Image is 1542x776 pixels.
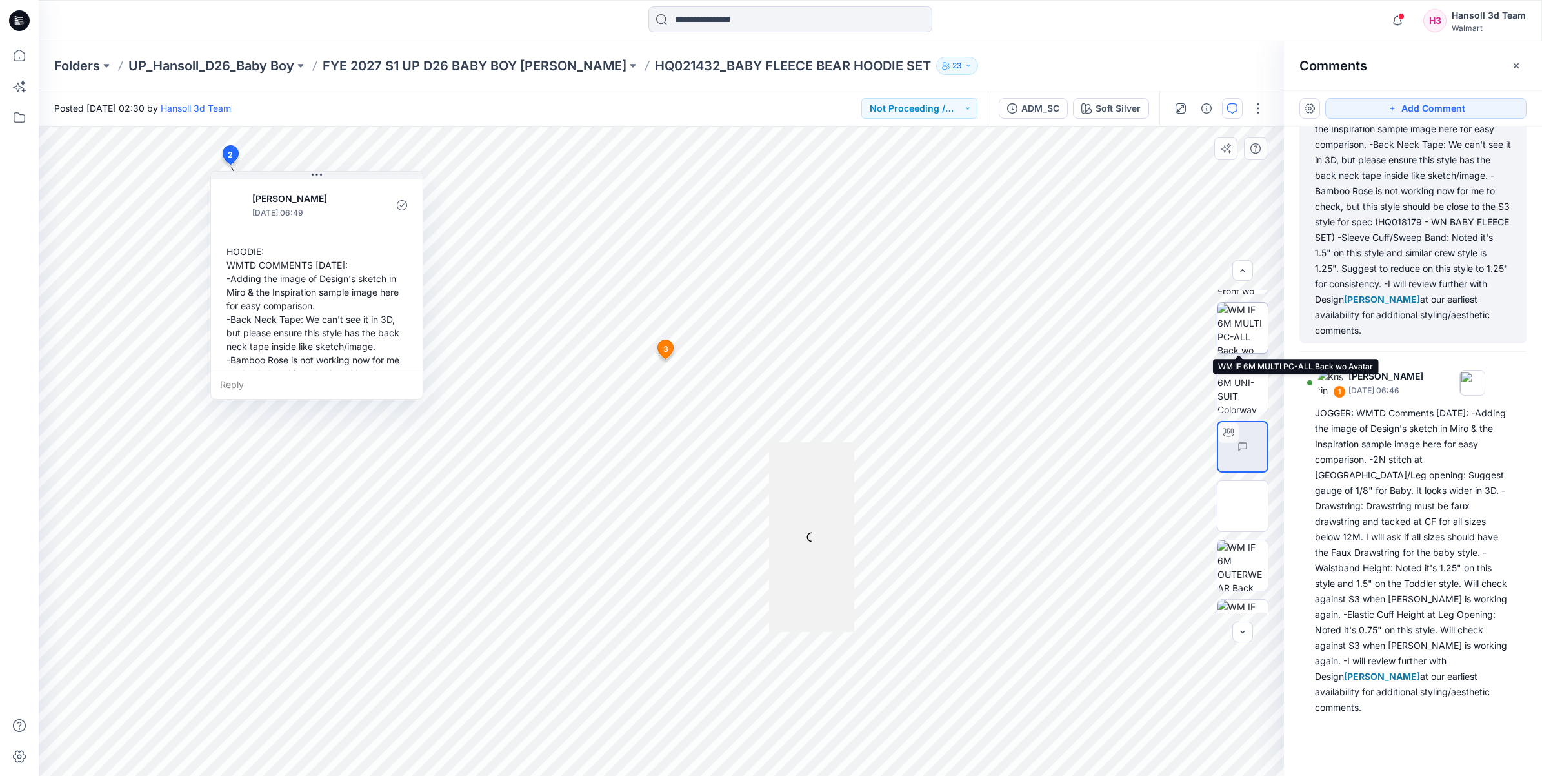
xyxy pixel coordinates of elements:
button: Soft Silver [1073,98,1149,119]
img: WM IF 6M UNI-SUIT Colorway wo Avatar [1217,362,1268,413]
p: [PERSON_NAME] [1348,369,1423,384]
img: WM IF 6M OUTERWEAR Back wo Avatar [1217,540,1268,591]
span: [PERSON_NAME] [1344,294,1420,305]
div: JOGGER: WMTD Comments [DATE]: -Adding the image of Design's sketch in Miro & the Inspiration samp... [1315,405,1511,715]
div: Hansoll 3d Team [1452,8,1526,23]
div: ADM_SC [1021,101,1059,116]
p: [PERSON_NAME] [252,191,357,207]
img: Kristin Veit [221,192,247,218]
p: 23 [952,59,962,73]
div: HOODIE: WMTD COMMENTS [DATE]: -Adding the image of Design's sketch in Miro & the Inspiration samp... [1315,90,1511,338]
button: Add Comment [1325,98,1527,119]
span: [PERSON_NAME] [1344,671,1420,682]
button: ADM_SC [999,98,1068,119]
div: Soft Silver [1096,101,1141,116]
span: Posted [DATE] 02:30 by [54,101,231,115]
div: H3 [1423,9,1447,32]
p: [DATE] 06:46 [1348,384,1423,397]
div: Walmart [1452,23,1526,33]
a: Folders [54,57,100,75]
p: HQ021432_BABY FLEECE BEAR HOODIE SET [655,57,931,75]
div: 1 [1333,385,1346,398]
button: Details [1196,98,1217,119]
img: WM IF 6M MULTI PC-ALL Back wo Avatar [1217,303,1268,353]
a: FYE 2027 S1 UP D26 BABY BOY [PERSON_NAME] [323,57,626,75]
span: 2 [228,149,233,161]
p: [DATE] 06:49 [252,207,357,220]
img: Kristin Veit [1317,370,1343,396]
div: HOODIE: WMTD COMMENTS [DATE]: -Adding the image of Design's sketch in Miro & the Inspiration samp... [221,240,412,521]
div: Reply [211,371,423,399]
img: WM IF 6M ALL BOTTOMS Colorway wo Avatar [1217,600,1268,650]
a: UP_Hansoll_D26_Baby Boy [128,57,294,75]
span: 3 [663,343,668,355]
h2: Comments [1299,58,1367,74]
a: Hansoll 3d Team [161,103,231,114]
button: 23 [936,57,978,75]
